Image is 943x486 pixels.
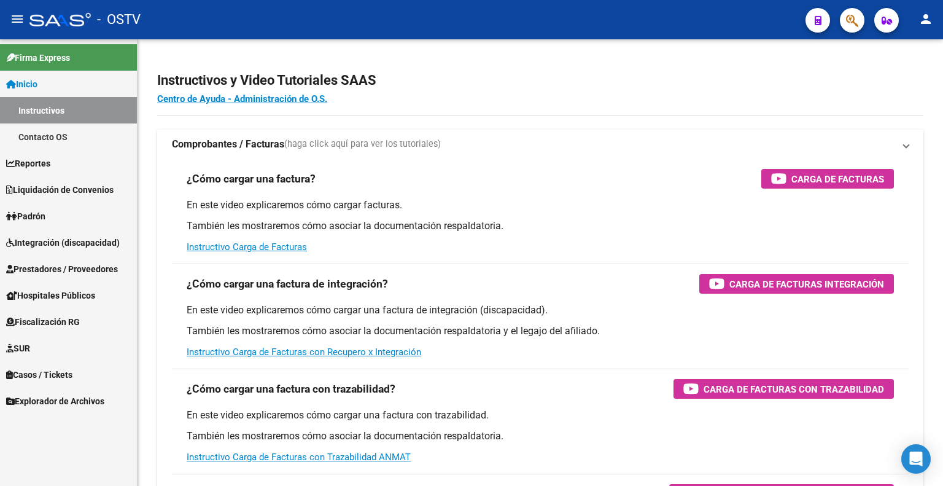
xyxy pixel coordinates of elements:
span: Inicio [6,77,37,91]
span: Carga de Facturas con Trazabilidad [704,382,884,397]
span: Carga de Facturas Integración [729,276,884,292]
span: (haga click aquí para ver los tutoriales) [284,138,441,151]
button: Carga de Facturas Integración [699,274,894,294]
span: Explorador de Archivos [6,394,104,408]
h2: Instructivos y Video Tutoriales SAAS [157,69,923,92]
span: Padrón [6,210,45,223]
a: Instructivo Carga de Facturas [187,241,307,253]
strong: Comprobantes / Facturas [172,138,284,151]
p: También les mostraremos cómo asociar la documentación respaldatoria. [187,429,894,443]
span: Prestadores / Proveedores [6,262,118,276]
mat-icon: menu [10,12,25,26]
a: Centro de Ayuda - Administración de O.S. [157,93,327,104]
span: Fiscalización RG [6,315,80,329]
h3: ¿Cómo cargar una factura? [187,170,316,187]
span: Reportes [6,157,50,170]
span: Casos / Tickets [6,368,72,382]
span: SUR [6,342,30,355]
button: Carga de Facturas [761,169,894,189]
h3: ¿Cómo cargar una factura de integración? [187,275,388,292]
a: Instructivo Carga de Facturas con Recupero x Integración [187,347,421,358]
button: Carga de Facturas con Trazabilidad [673,379,894,399]
span: Integración (discapacidad) [6,236,120,249]
span: Carga de Facturas [791,171,884,187]
mat-icon: person [918,12,933,26]
span: Firma Express [6,51,70,65]
span: Liquidación de Convenios [6,183,114,197]
span: Hospitales Públicos [6,289,95,302]
p: También les mostraremos cómo asociar la documentación respaldatoria. [187,219,894,233]
p: En este video explicaremos cómo cargar una factura de integración (discapacidad). [187,304,894,317]
p: En este video explicaremos cómo cargar facturas. [187,198,894,212]
mat-expansion-panel-header: Comprobantes / Facturas(haga click aquí para ver los tutoriales) [157,130,923,159]
h3: ¿Cómo cargar una factura con trazabilidad? [187,380,395,398]
span: - OSTV [97,6,141,33]
p: También les mostraremos cómo asociar la documentación respaldatoria y el legajo del afiliado. [187,324,894,338]
a: Instructivo Carga de Facturas con Trazabilidad ANMAT [187,452,411,463]
div: Open Intercom Messenger [901,444,931,474]
p: En este video explicaremos cómo cargar una factura con trazabilidad. [187,409,894,422]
